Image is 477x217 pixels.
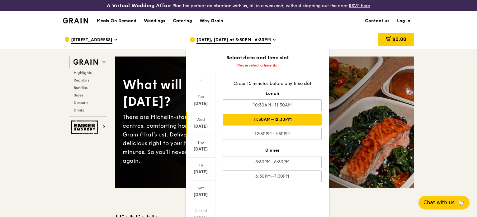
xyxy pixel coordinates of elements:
span: Drinks [74,108,84,112]
div: Closed [187,208,215,213]
div: 6:30PM–7:30PM [223,170,322,182]
h3: A Virtual Wedding Affair [107,2,171,9]
img: Grain web logo [71,57,100,68]
div: 11:30AM–12:30PM [223,114,322,126]
div: What will you eat [DATE]? [123,76,265,110]
div: Lunch [223,91,322,97]
a: Weddings [140,12,169,30]
div: [DATE] [187,146,215,152]
span: Chat with us [423,199,455,206]
div: [DATE] [187,192,215,198]
span: Bundles [74,86,87,90]
img: Grain [63,18,88,23]
div: 12:30PM–1:30PM [223,128,322,140]
div: Catering [173,12,192,30]
span: Desserts [74,101,88,105]
h1: Meals On Demand [97,18,136,24]
div: There are Michelin-star restaurants, hawker centres, comforting home-cooked classics… and Grain (... [123,113,265,165]
span: [STREET_ADDRESS] [71,37,112,44]
span: [DATE], [DATE] at 5:30PM–6:30PM [196,37,271,44]
div: Order 15 minutes before any time slot [223,81,322,87]
a: GrainGrain [63,11,88,30]
a: Why Grain [196,12,227,30]
a: RSVP here [349,3,370,8]
span: Highlights [74,71,92,75]
div: Wed [187,117,215,122]
button: Chat with us🦙 [418,196,470,210]
div: Select date and time slot [186,54,329,62]
div: Why Grain [200,12,223,30]
div: [DATE] [187,123,215,130]
span: Sides [74,93,83,97]
div: Weddings [144,12,165,30]
span: Regulars [74,78,89,82]
div: Fri [187,163,215,168]
a: Catering [169,12,196,30]
div: 10:30AM–11:30AM [223,99,322,111]
div: 5:30PM–6:30PM [223,156,322,168]
img: Ember Smokery web logo [71,121,100,134]
div: Tue [187,94,215,99]
div: [DATE] [187,169,215,175]
div: Thu [187,140,215,145]
div: Dinner [223,147,322,154]
a: Log in [393,12,414,30]
div: Sat [187,185,215,190]
span: $0.00 [392,36,406,42]
div: Plan the perfect celebration with us, all in a weekend, without stepping out the door. [79,2,397,9]
div: Please select a time slot [186,63,329,68]
span: 🦙 [457,199,465,206]
a: Contact us [361,12,393,30]
div: [DATE] [187,101,215,107]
